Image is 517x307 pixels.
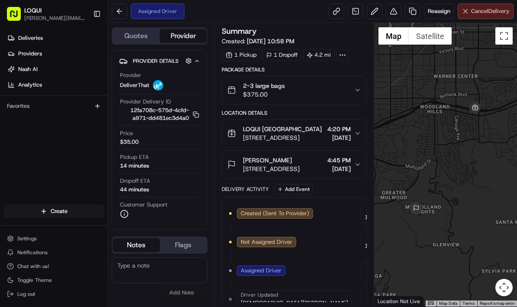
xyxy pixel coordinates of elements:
[241,238,292,246] span: Not Assigned Driver
[222,76,366,104] button: 2-3 large bags$375.00
[3,31,108,45] a: Deliveries
[303,49,335,61] div: 4.2 mi
[120,186,149,194] div: 44 minutes
[5,122,70,138] a: 📗Knowledge Base
[160,29,207,43] button: Provider
[243,90,285,99] span: $375.00
[29,83,142,91] div: Start new chat
[243,125,322,133] span: LOQUI [GEOGRAPHIC_DATA]
[243,133,322,142] span: [STREET_ADDRESS]
[120,71,141,79] span: Provider
[471,7,510,15] span: Cancel Delivery
[9,83,24,98] img: 1736555255976-a54dd68f-1ca7-489b-9aae-adbdc363a1c4
[480,301,514,306] a: Report a map error
[327,133,351,142] span: [DATE]
[222,66,366,73] div: Package Details
[3,62,108,76] a: Nash AI
[9,126,16,133] div: 📗
[378,27,409,45] button: Show street map
[153,80,163,90] img: profile_deliverthat_partner.png
[222,120,366,147] button: LOQUI [GEOGRAPHIC_DATA][STREET_ADDRESS]4:20 PM[DATE]
[222,151,366,178] button: [PERSON_NAME][STREET_ADDRESS]4:45 PM[DATE]
[3,47,108,61] a: Providers
[274,184,313,194] button: Add Event
[247,37,294,45] span: [DATE] 10:58 PM
[17,263,49,270] span: Chat with us!
[120,81,149,89] span: DeliverThat
[241,291,278,298] span: Driver Updated
[73,126,80,133] div: 💻
[3,233,104,245] button: Settings
[3,288,104,300] button: Log out
[120,153,149,161] span: Pickup ETA
[428,7,450,15] span: Reassign
[241,267,281,275] span: Assigned Driver
[24,15,86,22] button: [PERSON_NAME][EMAIL_ADDRESS][DOMAIN_NAME]
[327,125,351,133] span: 4:20 PM
[120,177,150,185] span: Dropoff ETA
[495,27,513,45] button: Toggle fullscreen view
[17,235,37,242] span: Settings
[9,9,26,26] img: Nash
[23,56,143,65] input: Clear
[241,210,309,217] span: Created (Sent To Provider)
[262,49,301,61] div: 1 Dropoff
[86,147,105,153] span: Pylon
[222,186,269,193] div: Delivery Activity
[374,296,424,307] div: Location Not Live
[9,35,158,48] p: Welcome 👋
[29,91,110,98] div: We're available if you need us!
[376,295,405,307] a: Open this area in Google Maps (opens a new window)
[3,204,104,218] button: Create
[82,126,139,134] span: API Documentation
[120,129,133,137] span: Price
[428,301,434,305] button: Keyboard shortcuts
[222,110,366,116] div: Location Details
[3,246,104,259] button: Notifications
[51,207,68,215] span: Create
[327,165,351,173] span: [DATE]
[120,138,139,146] span: $35.00
[243,81,285,90] span: 2-3 large bags
[424,3,454,19] button: Reassign
[458,3,514,19] button: CancelDelivery
[243,156,292,165] span: [PERSON_NAME]
[133,58,178,65] span: Provider Details
[24,6,42,15] button: LOQUI
[376,295,405,307] img: Google
[222,49,261,61] div: 1 Pickup
[3,260,104,272] button: Chat with us!
[439,301,457,307] button: Map Data
[17,291,35,297] span: Log out
[18,34,43,42] span: Deliveries
[495,279,513,296] button: Map camera controls
[61,146,105,153] a: Powered byPylon
[120,201,168,209] span: Customer Support
[113,29,160,43] button: Quotes
[365,242,402,250] span: 10:58 PM PDT
[17,249,48,256] span: Notifications
[241,299,348,307] span: [DEMOGRAPHIC_DATA][PERSON_NAME]
[243,165,300,173] span: [STREET_ADDRESS]
[120,107,199,122] button: 12fa708c-575d-4cfd-a971-dd481ec3d4a0
[17,277,52,284] span: Toggle Theme
[160,238,207,252] button: Flags
[462,301,475,306] a: Terms
[3,78,108,92] a: Analytics
[327,156,351,165] span: 4:45 PM
[222,37,294,45] span: Created:
[120,162,149,170] div: 14 minutes
[70,122,142,138] a: 💻API Documentation
[409,27,452,45] button: Show satellite imagery
[120,98,171,106] span: Provider Delivery ID
[3,3,90,24] button: LOQUI[PERSON_NAME][EMAIL_ADDRESS][DOMAIN_NAME]
[3,274,104,286] button: Toggle Theme
[147,85,158,96] button: Start new chat
[18,65,38,73] span: Nash AI
[222,27,257,35] h3: Summary
[18,81,42,89] span: Analytics
[113,238,160,252] button: Notes
[119,54,200,68] button: Provider Details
